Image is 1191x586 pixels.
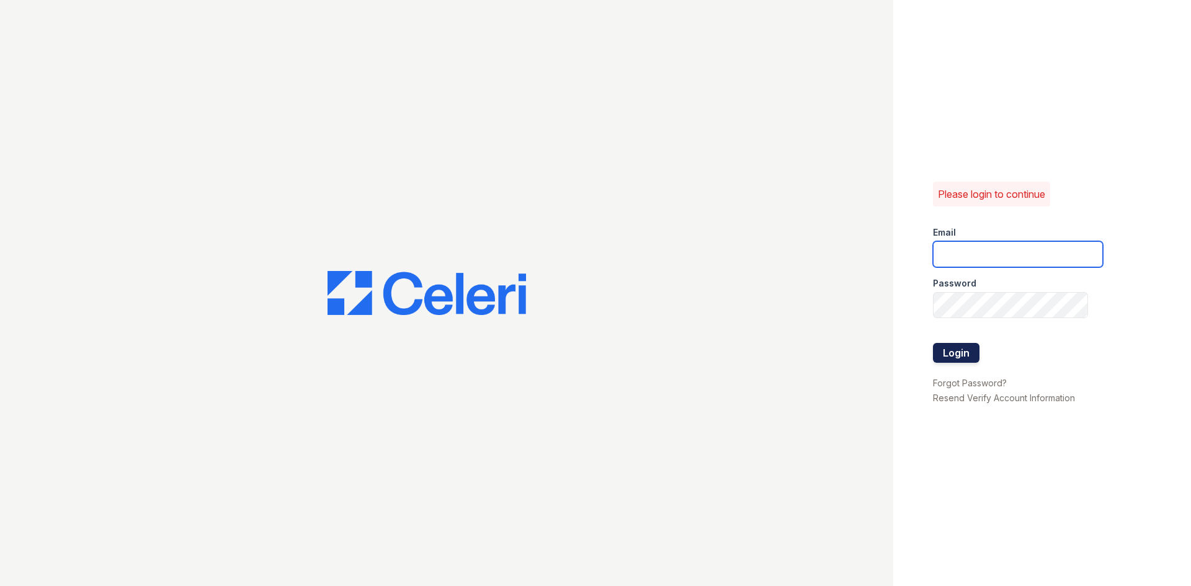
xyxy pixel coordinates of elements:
[933,393,1075,403] a: Resend Verify Account Information
[933,343,979,363] button: Login
[328,271,526,316] img: CE_Logo_Blue-a8612792a0a2168367f1c8372b55b34899dd931a85d93a1a3d3e32e68fde9ad4.png
[933,378,1007,388] a: Forgot Password?
[933,277,976,290] label: Password
[938,187,1045,202] p: Please login to continue
[933,226,956,239] label: Email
